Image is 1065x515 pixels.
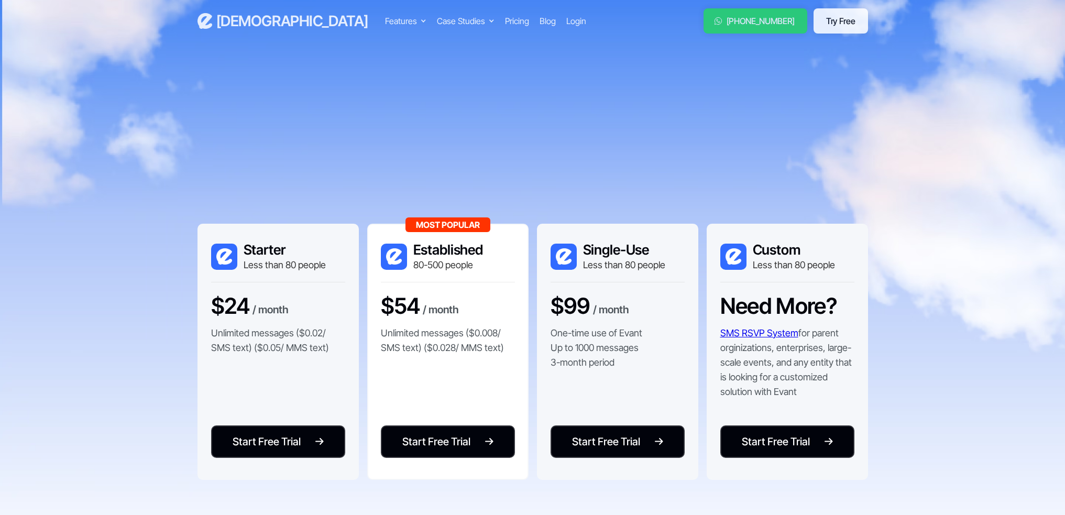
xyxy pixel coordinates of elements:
[402,434,470,450] div: Start Free Trial
[385,15,417,27] div: Features
[566,15,586,27] a: Login
[814,8,868,34] a: Try Free
[753,258,835,271] div: Less than 80 people
[211,293,250,319] h3: $24
[381,425,515,458] a: Start Free Trial
[244,242,326,258] h3: Starter
[720,326,854,399] p: for parent orginizations, enterprises, large-scale events, and any entity that is looking for a c...
[704,8,808,34] a: [PHONE_NUMBER]
[720,327,798,338] a: SMS RSVP System
[385,15,426,27] div: Features
[583,258,665,271] div: Less than 80 people
[233,434,301,450] div: Start Free Trial
[381,293,420,319] h3: $54
[572,434,640,450] div: Start Free Trial
[753,242,835,258] h3: Custom
[211,425,345,458] a: Start Free Trial
[720,425,854,458] a: Start Free Trial
[437,15,485,27] div: Case Studies
[405,217,490,232] div: Most Popular
[720,293,837,319] h3: Need More?
[252,302,289,320] div: / month
[437,15,495,27] div: Case Studies
[413,242,484,258] h3: Established
[551,326,642,370] p: One-time use of Evant Up to 1000 messages 3-month period
[413,258,484,271] div: 80-500 people
[505,15,529,27] a: Pricing
[742,434,810,450] div: Start Free Trial
[583,242,665,258] h3: Single-Use
[551,425,685,458] a: Start Free Trial
[216,12,368,30] h3: [DEMOGRAPHIC_DATA]
[211,326,345,355] p: Unlimited messages ($0.02/ SMS text) ($0.05/ MMS text)
[197,12,368,30] a: home
[593,302,629,320] div: / month
[244,258,326,271] div: Less than 80 people
[727,15,795,27] div: [PHONE_NUMBER]
[423,302,459,320] div: / month
[381,326,515,355] p: Unlimited messages ($0.008/ SMS text) ($0.028/ MMS text)
[551,293,590,319] h3: $99
[540,15,556,27] a: Blog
